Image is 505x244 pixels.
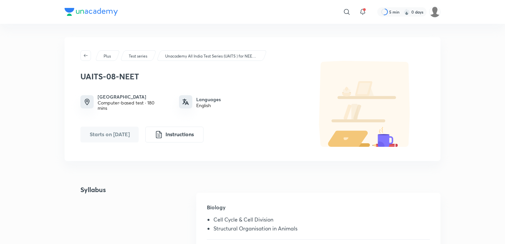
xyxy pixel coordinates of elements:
[103,53,112,59] a: Plus
[182,99,189,105] img: languages
[80,72,302,81] h3: UAITS-08-NEET
[403,9,410,15] img: streak
[145,127,204,142] button: Instructions
[196,103,221,108] div: English
[98,93,163,100] h6: [GEOGRAPHIC_DATA]
[429,6,440,18] img: NamrataDHiremath
[104,53,111,59] p: Plus
[196,96,221,103] h6: Languages
[213,217,430,225] li: Cell Cycle & Cell Division
[129,53,147,59] p: Test series
[80,127,139,142] button: Starts on Oct 12
[128,53,149,59] a: Test series
[98,100,163,111] div: Computer-based test · 180 mins
[155,131,163,139] img: instruction
[65,8,118,16] img: Company Logo
[213,225,430,234] li: Structural Organisation in Animals
[84,99,90,105] img: timing
[305,61,425,147] img: default
[165,53,258,59] p: Unacademy All India Test Series (UAITS ) for NEET UG - Class 11
[207,203,430,217] h5: Biology
[164,53,259,59] a: Unacademy All India Test Series (UAITS ) for NEET UG - Class 11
